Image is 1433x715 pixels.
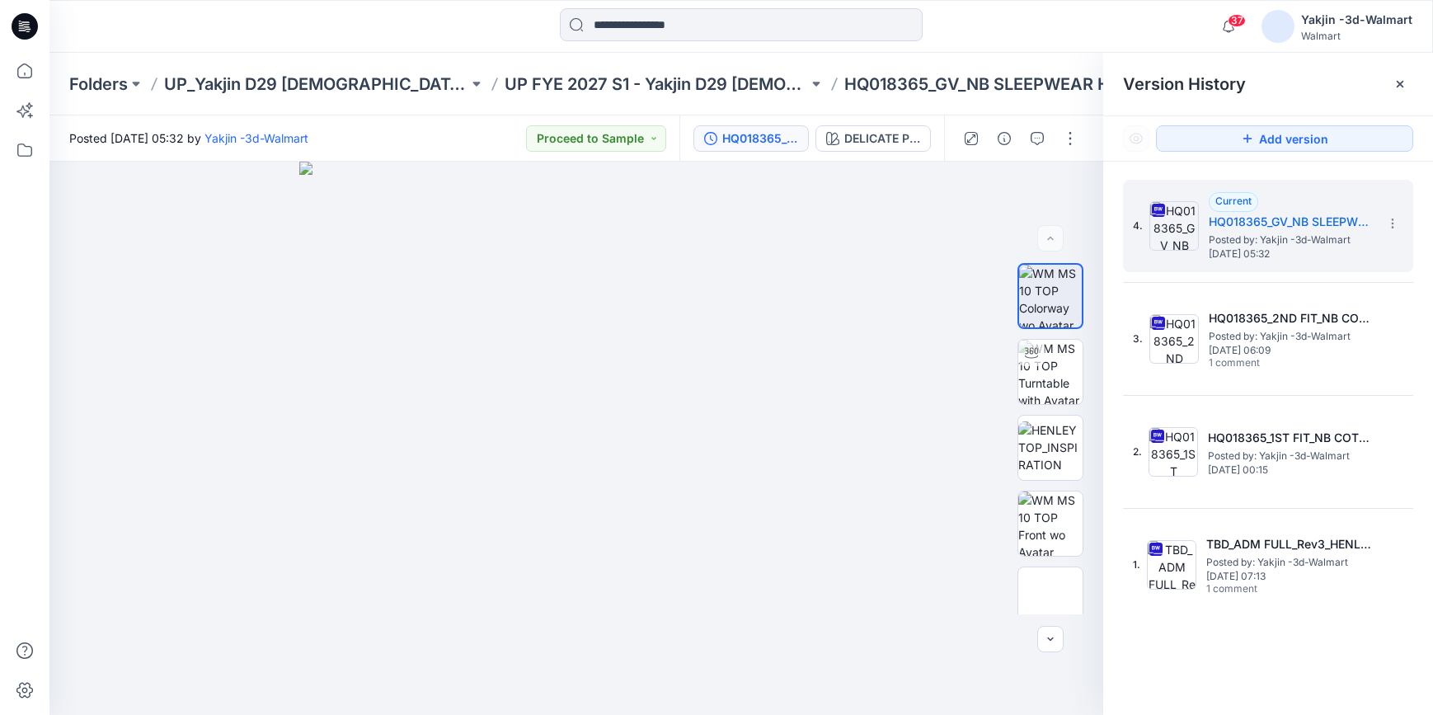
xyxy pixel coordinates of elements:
[991,125,1017,152] button: Details
[1133,332,1143,346] span: 3.
[1262,10,1294,43] img: avatar
[1123,74,1246,94] span: Version History
[1019,265,1082,327] img: WM MS 10 TOP Colorway wo Avatar
[1149,314,1199,364] img: HQ018365_2ND FIT_NB COTTON JERSEY HENLEY TOP
[1206,534,1371,554] h5: TBD_ADM FULL_Rev3_HENLEY TOP
[1018,567,1083,632] img: WM MS 10 TOP Back wo Avatar
[69,73,128,96] a: Folders
[69,129,308,147] span: Posted [DATE] 05:32 by
[1393,78,1407,91] button: Close
[1149,201,1199,251] img: HQ018365_GV_NB SLEEPWEAR HENLEY TOP
[1206,554,1371,571] span: Posted by: Yakjin -3d-Walmart
[1209,328,1374,345] span: Posted by: Yakjin -3d-Walmart
[1206,571,1371,582] span: [DATE] 07:13
[1209,212,1374,232] h5: HQ018365_GV_NB SLEEPWEAR HENLEY TOP
[1133,219,1143,233] span: 4.
[1228,14,1246,27] span: 37
[204,131,308,145] a: Yakjin -3d-Walmart
[1209,345,1374,356] span: [DATE] 06:09
[1156,125,1413,152] button: Add version
[1133,445,1142,459] span: 2.
[299,162,853,715] img: eyJhbGciOiJIUzI1NiIsImtpZCI6IjAiLCJzbHQiOiJzZXMiLCJ0eXAiOiJKV1QifQ.eyJkYXRhIjp7InR5cGUiOiJzdG9yYW...
[1149,427,1198,477] img: HQ018365_1ST FIT_NB COTTON JERSEY HENLEY TOP
[1301,30,1412,42] div: Walmart
[844,73,1149,96] p: HQ018365_GV_NB SLEEPWEAR HENLEY TOP
[1018,421,1083,473] img: HENLEY TOP_INSPIRATION
[1018,492,1083,556] img: WM MS 10 TOP Front wo Avatar
[1301,10,1412,30] div: Yakjin -3d-Walmart
[1209,308,1374,328] h5: HQ018365_2ND FIT_NB COTTON JERSEY HENLEY TOP
[1018,340,1083,404] img: WM MS 10 TOP Turntable with Avatar
[1208,448,1373,464] span: Posted by: Yakjin -3d-Walmart
[693,125,809,152] button: HQ018365_GV_NB SLEEPWEAR HENLEY TOP
[164,73,468,96] a: UP_Yakjin D29 [DEMOGRAPHIC_DATA] Sleep
[815,125,931,152] button: DELICATE PINK
[1209,357,1324,370] span: 1 comment
[1209,232,1374,248] span: Posted by: Yakjin -3d-Walmart
[1123,125,1149,152] button: Show Hidden Versions
[1215,195,1252,207] span: Current
[1206,583,1322,596] span: 1 comment
[505,73,809,96] a: UP FYE 2027 S1 - Yakjin D29 [DEMOGRAPHIC_DATA] Sleepwear
[1209,248,1374,260] span: [DATE] 05:32
[1133,557,1140,572] span: 1.
[844,129,920,148] div: DELICATE PINK
[1208,428,1373,448] h5: HQ018365_1ST FIT_NB COTTON JERSEY HENLEY TOP
[1208,464,1373,476] span: [DATE] 00:15
[1147,540,1196,590] img: TBD_ADM FULL_Rev3_HENLEY TOP
[722,129,798,148] div: HQ018365_GV_NB SLEEPWEAR HENLEY TOP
